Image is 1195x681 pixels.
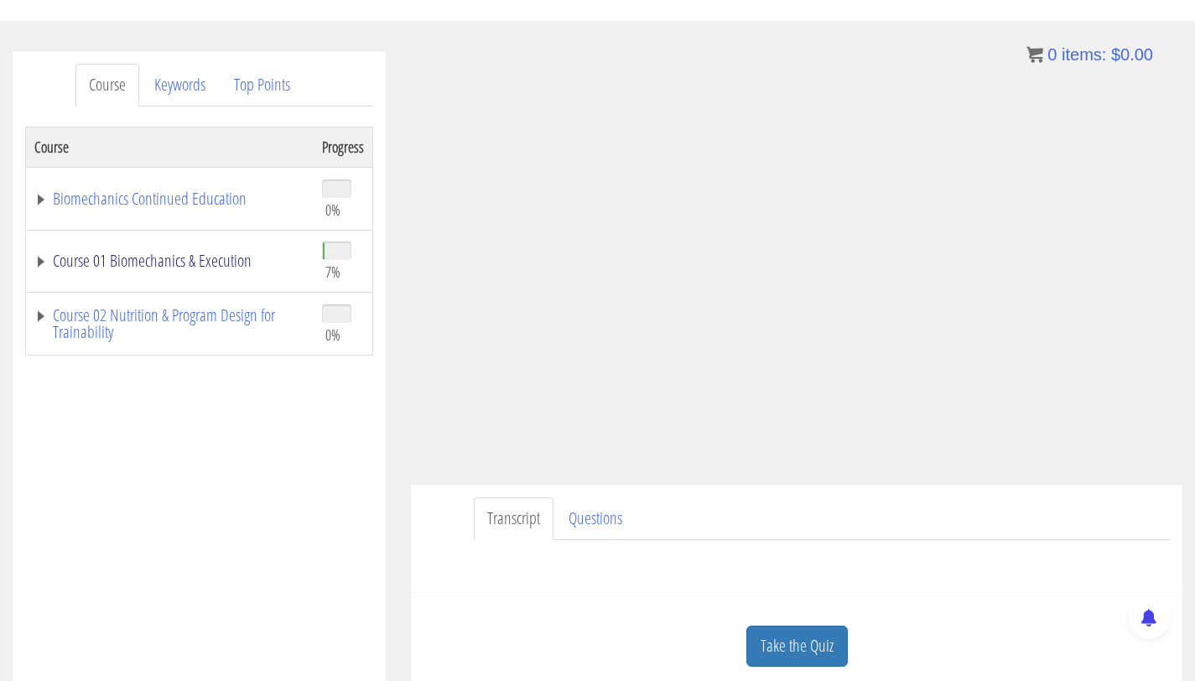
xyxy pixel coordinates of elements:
th: Course [26,127,314,167]
img: icon11.png [1026,46,1043,63]
a: 0 items: $0.00 [1026,45,1153,64]
a: Keywords [141,64,219,107]
a: Biomechanics Continued Education [34,190,305,207]
a: Take the Quiz [746,626,848,667]
a: Course 01 Biomechanics & Execution [34,252,305,269]
span: 7% [325,263,340,281]
a: Transcript [474,497,553,540]
th: Progress [314,127,373,167]
span: items: [1062,45,1106,64]
a: Course 02 Nutrition & Program Design for Trainability [34,307,305,340]
a: Course [75,64,139,107]
span: 0 [1047,45,1057,64]
a: Questions [555,497,636,540]
span: 0% [325,200,340,219]
span: 0% [325,325,340,344]
span: $ [1111,45,1120,64]
a: Top Points [221,64,304,107]
bdi: 0.00 [1111,45,1153,64]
